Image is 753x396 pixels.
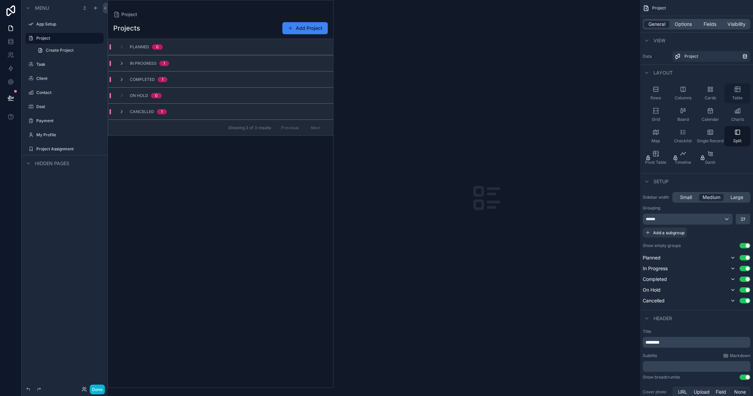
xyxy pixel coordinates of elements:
[35,160,69,167] span: Hidden pages
[677,117,689,122] span: Board
[724,83,750,103] button: Table
[130,61,157,66] span: In Progress
[162,77,163,82] div: 1
[653,230,684,235] span: Add a subgroup
[643,265,668,272] span: In Progress
[161,109,163,114] div: 1
[643,287,661,293] span: On Hold
[670,126,696,146] button: Checklist
[645,160,666,165] span: Pivot Table
[36,146,102,152] label: Project Assignment
[705,95,716,101] span: Cards
[672,51,750,62] a: Project
[727,21,746,28] span: Visibility
[702,117,719,122] span: Calendar
[643,361,750,372] div: scrollable content
[670,148,696,168] button: Timeline
[652,117,660,122] span: Grid
[643,297,665,304] span: Cancelled
[674,138,692,144] span: Checklist
[724,126,750,146] button: Split
[643,54,670,59] label: Data
[675,160,691,165] span: Timeline
[653,69,673,76] span: Layout
[697,105,723,125] button: Calendar
[163,61,165,66] div: 1
[730,353,750,358] span: Markdown
[643,375,680,380] div: Show breadcrumbs
[643,126,669,146] button: Map
[724,105,750,125] button: Charts
[643,329,750,334] label: Title
[652,5,666,11] span: Project
[650,95,661,101] span: Rows
[643,337,750,348] div: scrollable content
[653,178,669,185] span: Setup
[36,118,102,123] label: Payment
[36,132,102,138] label: My Profile
[675,21,692,28] span: Options
[130,44,149,50] span: Planned
[697,126,723,146] button: Single Record
[228,125,271,131] span: Showing 3 of 3 results
[130,77,155,82] span: Completed
[653,37,666,44] span: View
[684,54,698,59] span: Project
[156,44,159,50] div: 0
[36,90,102,95] label: Contact
[90,385,105,394] button: Done
[643,276,667,283] span: Completed
[155,93,158,98] div: 0
[643,353,657,358] label: Subtitle
[46,48,74,53] span: Create Project
[680,194,692,201] span: Small
[36,21,102,27] label: App Setup
[36,104,102,109] label: Deal
[670,105,696,125] button: Board
[35,5,49,11] span: Menu
[703,194,720,201] span: Medium
[34,45,104,56] a: Create Project
[643,205,660,211] label: Grouping
[704,21,716,28] span: Fields
[130,93,148,98] span: On Hold
[36,76,102,81] label: Client
[705,160,715,165] span: Gantt
[670,83,696,103] button: Columns
[36,62,102,67] label: Task
[643,243,681,248] label: Show empty groups
[643,195,670,200] label: Sidebar width
[653,315,672,322] span: Header
[648,21,665,28] span: General
[730,194,743,201] span: Large
[36,36,100,41] label: Project
[643,254,661,261] span: Planned
[732,95,743,101] span: Table
[130,109,154,114] span: Cancelled
[731,117,744,122] span: Charts
[697,148,723,168] button: Gantt
[643,148,669,168] button: Pivot Table
[723,353,750,358] a: Markdown
[651,138,660,144] span: Map
[733,138,742,144] span: Split
[643,105,669,125] button: Grid
[697,138,723,144] span: Single Record
[643,228,687,238] button: Add a subgroup
[697,83,723,103] button: Cards
[643,83,669,103] button: Rows
[675,95,691,101] span: Columns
